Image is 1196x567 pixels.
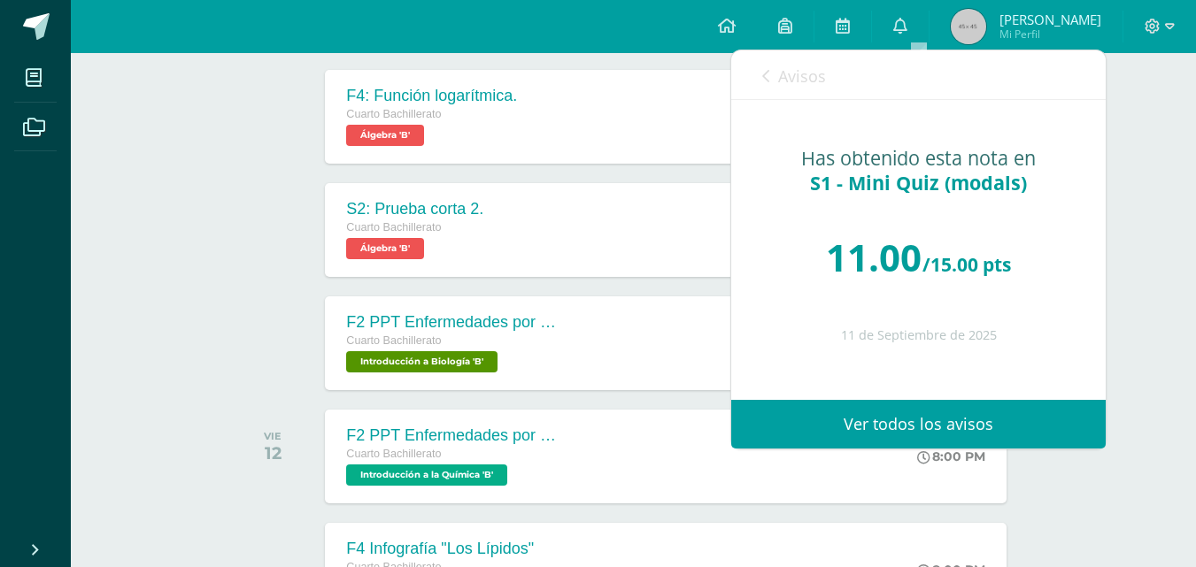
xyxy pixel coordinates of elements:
span: Avisos [778,65,826,87]
div: Has obtenido esta nota en [767,146,1070,195]
span: Cuarto Bachillerato [346,334,441,347]
span: Introducción a Biología 'B' [346,351,498,372]
div: S2: Prueba corta 2. [346,200,483,218]
div: F4 Infografía "Los Lípidos" [346,540,534,558]
span: [PERSON_NAME] [999,11,1101,28]
img: 45x45 [951,9,986,44]
span: Mi Perfil [999,27,1101,42]
span: Cuarto Bachillerato [346,448,441,460]
div: F4: Función logarítmica. [346,87,517,105]
span: Cuarto Bachillerato [346,108,441,120]
span: Álgebra 'B' [346,238,424,259]
div: 11 de Septiembre de 2025 [767,328,1070,343]
div: F2 PPT Enfermedades por Bioelementos [346,313,559,332]
div: 12 [264,442,282,464]
span: S1 - Mini Quiz (modals) [810,170,1027,195]
span: Introducción a la Química 'B' [346,464,507,486]
div: VIE [264,430,282,442]
span: Cuarto Bachillerato [346,221,441,234]
a: Ver todos los avisos [731,400,1106,448]
span: 11.00 [826,232,922,282]
div: F2 PPT Enfermedades por Bioelementos [346,426,559,445]
span: /15.00 pts [922,252,1011,277]
span: Álgebra 'B' [346,125,424,146]
div: 8:00 PM [917,448,985,464]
